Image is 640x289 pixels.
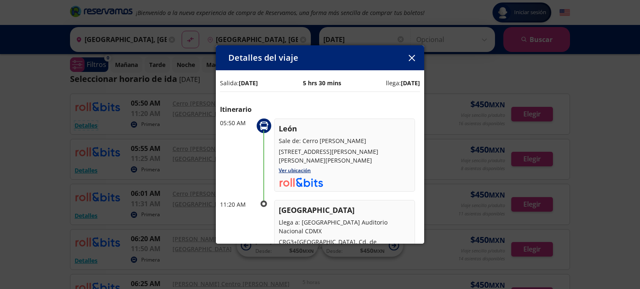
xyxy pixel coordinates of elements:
a: Ver ubicación [279,167,311,174]
img: uploads_2F1576104068850-p6hcujmri-bae6ccfc1c9fc29c7b05be360ea47c92_2Frollbits_logo2.png [279,177,323,187]
p: Salida: [220,79,258,87]
p: Sale de: Cerro [PERSON_NAME] [279,136,410,145]
b: [DATE] [239,79,258,87]
p: llega: [386,79,420,87]
p: 5 hrs 30 mins [303,79,341,87]
p: [GEOGRAPHIC_DATA] [279,205,410,216]
p: [STREET_ADDRESS][PERSON_NAME][PERSON_NAME][PERSON_NAME] [279,147,410,165]
p: 11:20 AM [220,200,253,209]
p: Llega a: [GEOGRAPHIC_DATA] Auditorio Nacional CDMX [279,218,410,235]
p: CRG3+[GEOGRAPHIC_DATA], Cd. de [GEOGRAPHIC_DATA], [GEOGRAPHIC_DATA] [279,237,410,255]
p: León [279,123,410,134]
p: 05:50 AM [220,119,253,127]
p: Itinerario [220,104,420,114]
p: Detalles del viaje [228,52,298,64]
b: [DATE] [401,79,420,87]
